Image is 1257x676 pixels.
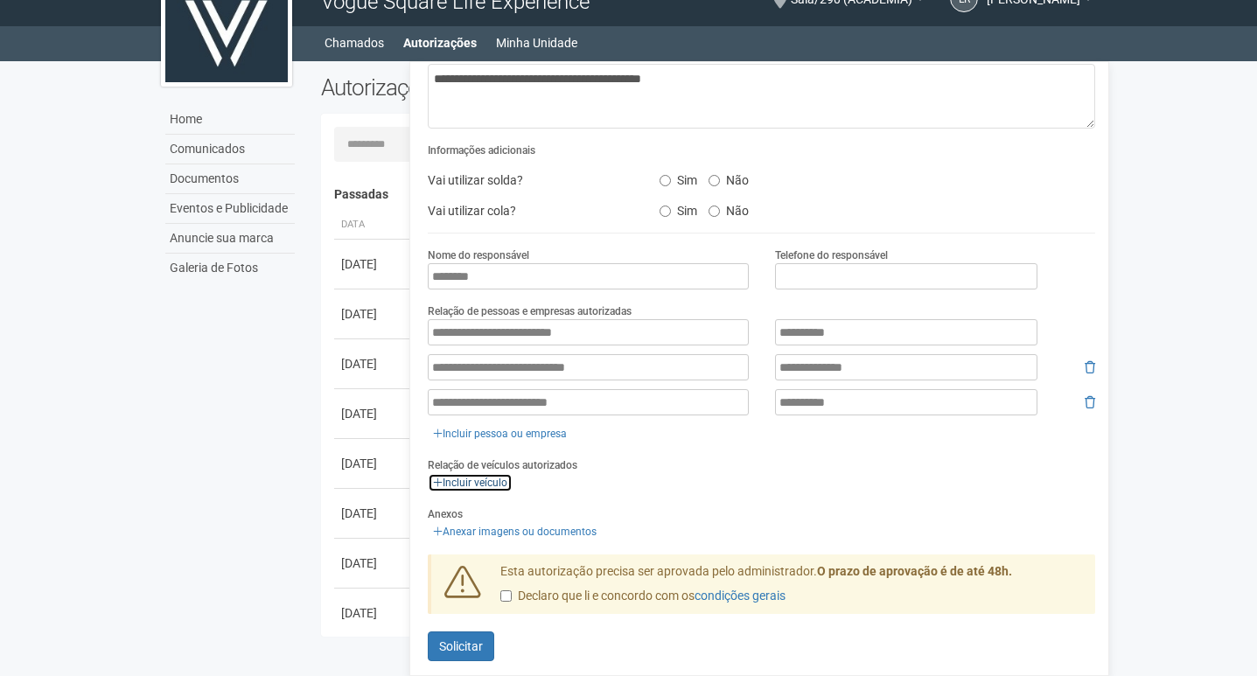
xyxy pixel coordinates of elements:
button: Solicitar [428,631,494,661]
i: Remover [1085,361,1095,373]
label: Relação de veículos autorizados [428,457,577,473]
label: Telefone do responsável [775,247,888,263]
label: Não [709,167,749,188]
label: Nome do responsável [428,247,529,263]
input: Não [709,175,720,186]
a: Chamados [325,31,384,55]
i: Remover [1085,396,1095,408]
h2: Autorizações [321,74,695,101]
label: Sim [660,198,697,219]
div: [DATE] [341,305,406,323]
div: Vai utilizar cola? [415,198,646,224]
input: Sim [660,175,671,186]
div: Esta autorização precisa ser aprovada pelo administrador. [487,563,1096,614]
label: Sim [660,167,697,188]
label: Relação de pessoas e empresas autorizadas [428,303,632,319]
span: Solicitar [439,639,483,653]
div: Vai utilizar solda? [415,167,646,193]
div: [DATE] [341,505,406,522]
a: Minha Unidade [496,31,577,55]
label: Anexos [428,506,463,522]
div: [DATE] [341,255,406,273]
a: Home [165,105,295,135]
div: [DATE] [341,405,406,422]
label: Declaro que li e concordo com os [500,588,786,605]
label: Não [709,198,749,219]
a: condições gerais [695,589,786,603]
input: Não [709,206,720,217]
th: Data [334,211,413,240]
a: Galeria de Fotos [165,254,295,282]
label: Informações adicionais [428,143,535,158]
h4: Passadas [334,188,1084,201]
a: Anuncie sua marca [165,224,295,254]
a: Incluir pessoa ou empresa [428,424,572,443]
a: Autorizações [403,31,477,55]
strong: O prazo de aprovação é de até 48h. [817,564,1012,578]
a: Anexar imagens ou documentos [428,522,602,541]
div: [DATE] [341,455,406,472]
a: Comunicados [165,135,295,164]
input: Declaro que li e concordo com oscondições gerais [500,590,512,602]
a: Incluir veículo [428,473,513,492]
div: [DATE] [341,554,406,572]
div: [DATE] [341,355,406,373]
a: Documentos [165,164,295,194]
a: Eventos e Publicidade [165,194,295,224]
input: Sim [660,206,671,217]
div: [DATE] [341,604,406,622]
